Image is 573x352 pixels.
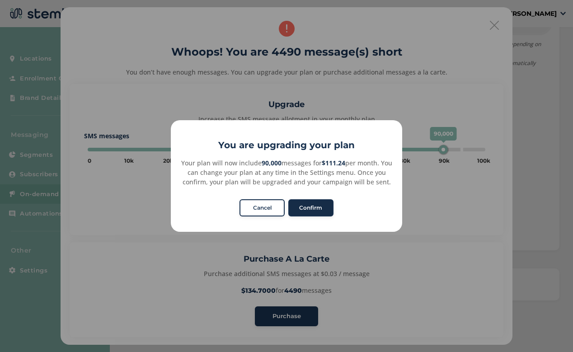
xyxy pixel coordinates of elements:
button: Confirm [288,199,333,216]
div: Your plan will now include messages for per month. You can change your plan at any time in the Se... [181,158,392,187]
strong: $111.24 [322,159,345,167]
h2: You are upgrading your plan [171,138,402,152]
button: Cancel [240,199,285,216]
strong: 90,000 [262,159,282,167]
iframe: Chat Widget [528,309,573,352]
